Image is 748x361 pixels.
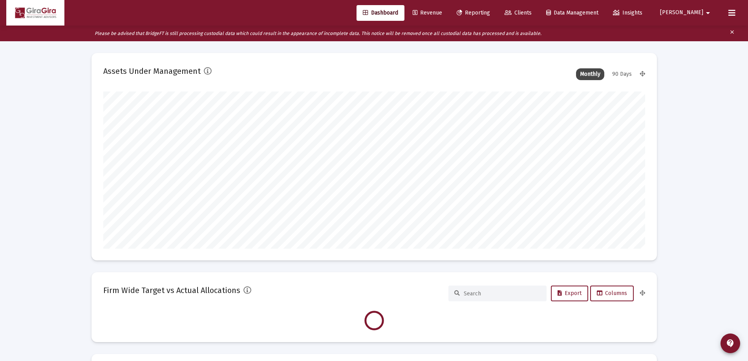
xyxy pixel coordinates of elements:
button: Columns [590,286,634,301]
a: Data Management [540,5,605,21]
div: 90 Days [608,68,636,80]
h2: Firm Wide Target vs Actual Allocations [103,284,240,297]
mat-icon: arrow_drop_down [703,5,713,21]
input: Search [464,290,541,297]
button: Export [551,286,588,301]
span: Clients [505,9,532,16]
span: Dashboard [363,9,398,16]
span: Export [558,290,582,297]
a: Reporting [450,5,496,21]
button: [PERSON_NAME] [651,5,722,20]
i: Please be advised that BridgeFT is still processing custodial data which could result in the appe... [95,31,541,36]
img: Dashboard [12,5,59,21]
div: Monthly [576,68,604,80]
span: Columns [597,290,627,297]
span: Revenue [413,9,442,16]
a: Insights [607,5,649,21]
span: Data Management [546,9,598,16]
a: Revenue [406,5,448,21]
span: Reporting [457,9,490,16]
mat-icon: clear [729,27,735,39]
span: [PERSON_NAME] [660,9,703,16]
a: Clients [498,5,538,21]
h2: Assets Under Management [103,65,201,77]
a: Dashboard [357,5,404,21]
span: Insights [613,9,642,16]
mat-icon: contact_support [726,339,735,348]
